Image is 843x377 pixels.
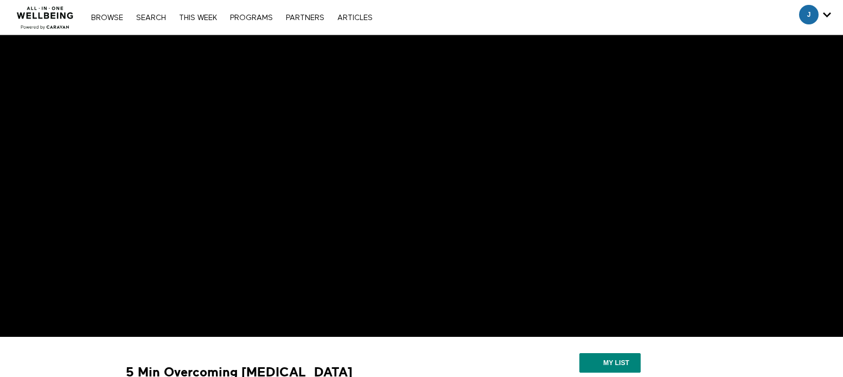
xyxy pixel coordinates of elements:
[86,14,129,22] a: Browse
[332,14,378,22] a: ARTICLES
[86,12,378,23] nav: Primary
[225,14,278,22] a: PROGRAMS
[174,14,222,22] a: THIS WEEK
[579,353,641,373] button: My list
[280,14,330,22] a: PARTNERS
[131,14,171,22] a: Search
